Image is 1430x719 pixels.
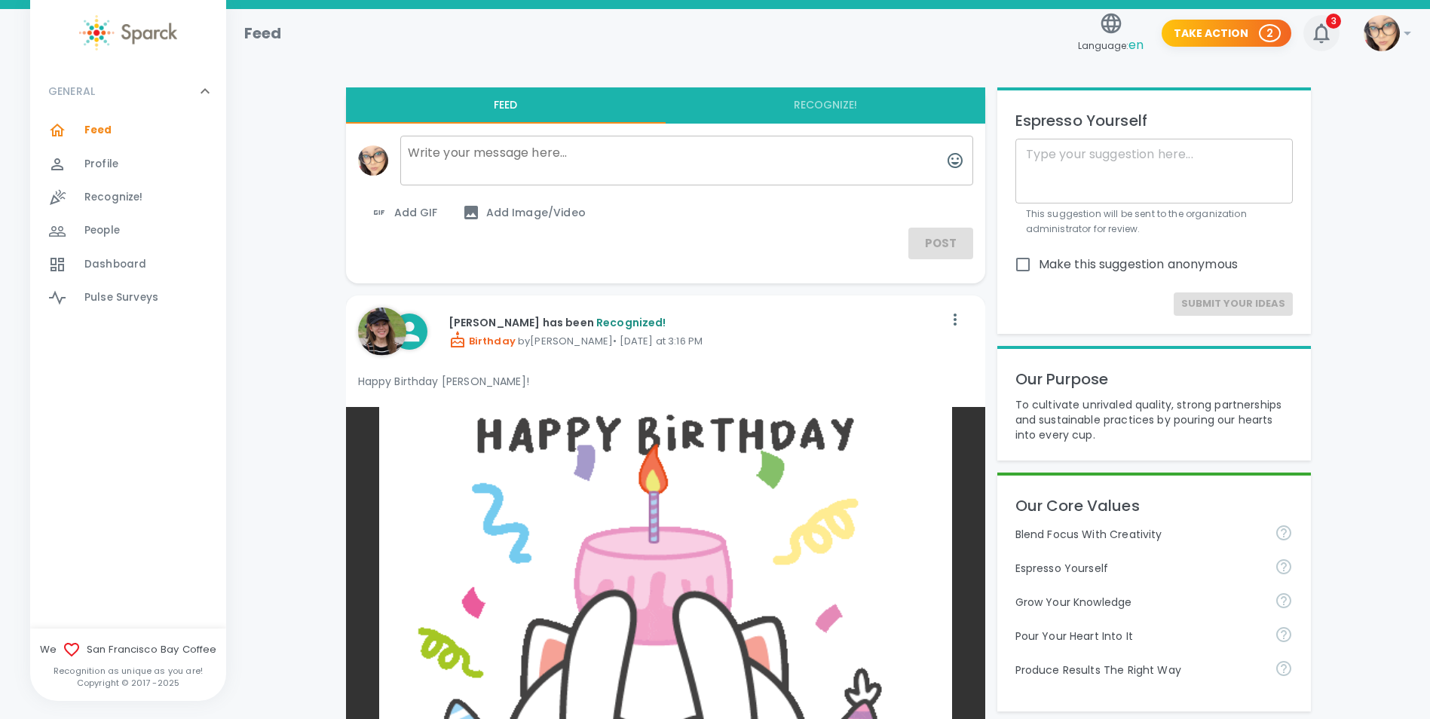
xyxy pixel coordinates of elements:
[30,148,226,181] a: Profile
[596,315,666,330] span: Recognized!
[1015,561,1263,576] p: Espresso Yourself
[1015,367,1293,391] p: Our Purpose
[84,123,112,138] span: Feed
[449,315,943,330] p: [PERSON_NAME] has been
[1039,255,1239,274] span: Make this suggestion anonymous
[1275,592,1293,610] svg: Follow your curiosity and learn together
[1326,14,1341,29] span: 3
[30,114,226,320] div: GENERAL
[449,331,943,349] p: by [PERSON_NAME] • [DATE] at 3:16 PM
[30,641,226,659] span: We San Francisco Bay Coffee
[30,69,226,114] div: GENERAL
[30,677,226,689] p: Copyright © 2017 - 2025
[1015,662,1263,678] p: Produce Results The Right Way
[1015,397,1293,442] p: To cultivate unrivaled quality, strong partnerships and sustainable practices by pouring our hear...
[79,15,177,50] img: Sparck logo
[1275,626,1293,644] svg: Come to work to make a difference in your own way
[84,190,143,205] span: Recognize!
[346,87,985,124] div: interaction tabs
[462,203,586,222] span: Add Image/Video
[30,665,226,677] p: Recognition as unique as you are!
[84,157,118,172] span: Profile
[30,15,226,50] a: Sparck logo
[346,87,666,124] button: Feed
[1275,659,1293,678] svg: Find success working together and doing the right thing
[1275,524,1293,542] svg: Achieve goals today and innovate for tomorrow
[1266,26,1273,41] p: 2
[1303,15,1340,51] button: 3
[1015,629,1263,644] p: Pour Your Heart Into It
[1015,109,1293,133] p: Espresso Yourself
[1364,15,1400,51] img: Picture of Favi
[244,21,282,45] h1: Feed
[1078,35,1144,56] span: Language:
[1026,207,1282,237] p: This suggestion will be sent to the organization administrator for review.
[358,374,973,389] p: Happy Birthday [PERSON_NAME]!
[1162,20,1291,47] button: Take Action 2
[666,87,985,124] button: Recognize!
[449,334,516,348] span: Birthday
[30,281,226,314] a: Pulse Surveys
[1015,527,1263,542] p: Blend Focus With Creativity
[30,181,226,214] a: Recognize!
[30,114,226,147] a: Feed
[370,203,438,222] span: Add GIF
[1015,494,1293,518] p: Our Core Values
[84,257,146,272] span: Dashboard
[84,223,120,238] span: People
[358,307,406,356] img: Picture of Dania Ear
[358,145,388,176] img: Picture of Favi
[1072,7,1150,60] button: Language:en
[84,290,158,305] span: Pulse Surveys
[30,214,226,247] a: People
[1015,595,1263,610] p: Grow Your Knowledge
[48,84,95,99] p: GENERAL
[1275,558,1293,576] svg: Share your voice and your ideas
[30,248,226,281] a: Dashboard
[1128,36,1144,54] span: en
